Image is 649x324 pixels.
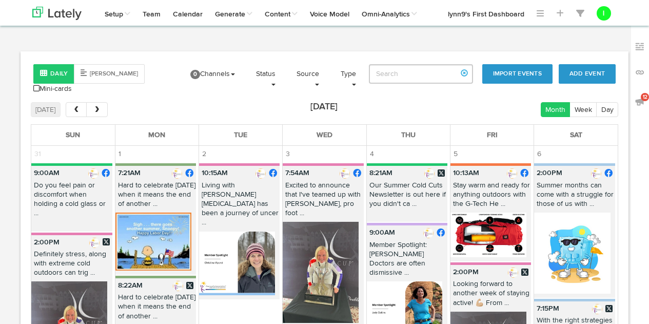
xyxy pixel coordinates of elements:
p: Stay warm and ready for anything outdoors with the G-Tech He ... [450,181,531,213]
b: 2:00PM [34,239,60,246]
a: 0Channels [183,61,243,87]
img: picture [423,228,434,238]
img: qBZ1wWiSGCYeDxy25vlJ [534,213,610,294]
img: cOcrSdmpQ0e7SDAlavB4 [115,213,191,271]
div: Style [33,64,145,84]
span: 5 [450,146,461,162]
img: announcements_off.svg [635,97,645,107]
b: 7:15PM [537,305,559,312]
span: Fri [487,131,498,139]
button: prev [66,102,87,117]
span: 31 [31,146,44,162]
button: next [86,102,107,117]
b: 10:13AM [453,169,479,177]
a: Type [332,61,364,97]
b: 2:00PM [537,169,562,177]
img: c4AyJpCTrmGV1OXcel7S [283,222,359,323]
b: 7:54AM [285,169,309,177]
img: b5707b6befa4c6f21137e1018929f1c3_normal.jpeg [424,168,435,179]
span: 6 [534,146,544,162]
img: links_off.svg [635,67,645,78]
button: Daily [33,64,74,84]
b: 2:00PM [453,269,479,276]
span: Wed [317,131,332,139]
img: b5707b6befa4c6f21137e1018929f1c3_normal.jpeg [173,281,183,291]
input: Search [369,64,473,84]
b: 10:15AM [202,169,228,177]
img: picture [88,168,99,179]
p: Hard to celebrate [DATE] when it means the end of another ... [115,181,196,213]
b: 8:21AM [369,169,392,177]
span: Mon [148,131,165,139]
p: Do you feel pain or discomfort when holding a cold glass or ... [31,181,112,222]
img: b5707b6befa4c6f21137e1018929f1c3_normal.jpeg [89,238,100,248]
span: 3 [283,146,293,162]
span: Tue [234,131,247,139]
span: 0 [190,70,200,79]
span: Thu [401,131,416,139]
span: Sat [570,131,582,139]
p: Our Summer Cold Cuts Newsletter is out here if you didn't ca ... [367,181,447,213]
a: Mini-cards [33,84,72,94]
img: picture [507,168,517,179]
button: Day [596,102,618,117]
b: 8:22AM [118,282,143,289]
button: Add Event [559,64,616,84]
h2: [DATE] [310,102,338,112]
button: Week [569,102,597,117]
img: logo_lately_bg_light.svg [32,7,82,20]
p: Summer months can come with a struggle for those of us with ... [534,181,615,213]
span: 4 [367,146,377,162]
img: b5707b6befa4c6f21137e1018929f1c3_normal.jpeg [508,268,518,278]
img: picture [340,168,350,179]
iframe: Opens a widget where you can find more information [583,293,639,319]
img: GgfgakO6QfG4DkBXIPSM [199,232,275,295]
button: [PERSON_NAME] [74,64,145,84]
span: 12 [641,93,649,101]
span: Sun [66,131,80,139]
a: Source [288,61,327,97]
img: picture [591,168,601,179]
p: Looking forward to another week of staying active! 💪🏼 From ... [450,279,531,312]
a: Status [248,61,283,97]
button: Import Events [482,64,553,84]
b: 9:00AM [34,169,60,177]
p: Living with [PERSON_NAME][MEDICAL_DATA] has been a journey of uncer ... [199,181,280,232]
img: picture [255,168,266,179]
span: 1 [115,146,124,162]
button: l [597,6,611,21]
b: 7:21AM [118,169,141,177]
span: 2 [199,146,209,162]
p: Definitely stress, along with extreme cold outdoors can trig ... [31,250,112,282]
button: [DATE] [31,102,61,117]
b: 9:00AM [369,229,395,236]
img: keywords_off.svg [635,42,645,52]
button: Month [541,102,571,117]
p: Excited to announce that I've teamed up with [PERSON_NAME], pro foot ... [283,181,363,222]
p: Member Spotlight: [PERSON_NAME] Doctors are often dismissive ... [367,240,447,282]
img: svgU4yklQ0yNadPsGoK8 [450,213,526,257]
img: picture [172,168,182,179]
